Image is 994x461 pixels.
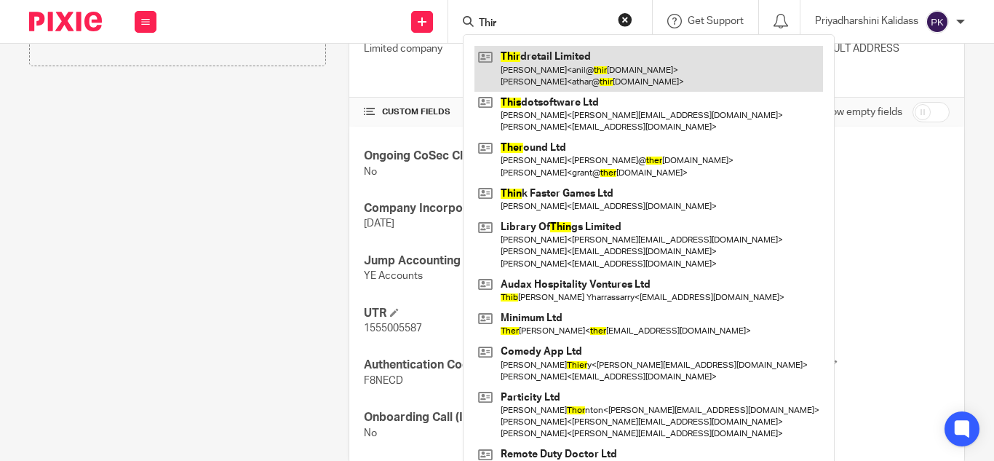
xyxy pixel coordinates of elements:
[364,306,656,321] h4: UTR
[364,358,656,373] h4: Authentication Code
[618,12,632,27] button: Clear
[364,410,656,425] h4: Onboarding Call (Internal)
[364,149,656,164] h4: Ongoing CoSec Client
[364,201,656,216] h4: Company Incorporated On
[688,16,744,26] span: Get Support
[477,17,608,31] input: Search
[364,323,422,334] span: 1555005587
[364,253,656,269] h4: Jump Accounting Service
[364,106,656,118] h4: CUSTOM FIELDS
[819,105,902,119] label: Show empty fields
[364,376,403,386] span: F8NECD
[364,218,394,229] span: [DATE]
[364,167,377,177] span: No
[926,10,949,34] img: svg%3E
[815,14,918,28] p: Priyadharshini Kalidass
[364,428,377,438] span: No
[364,271,423,281] span: YE Accounts
[364,42,656,56] p: Limited company
[29,12,102,31] img: Pixie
